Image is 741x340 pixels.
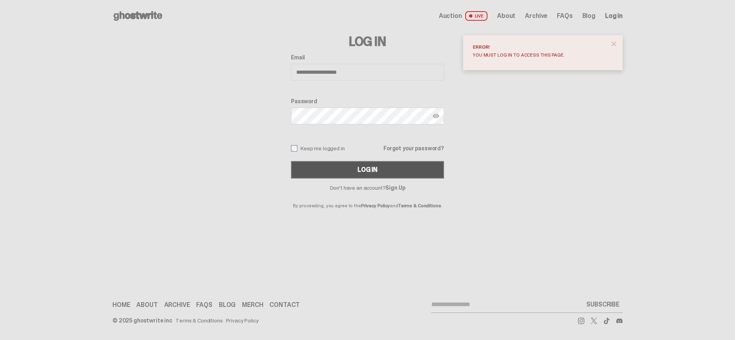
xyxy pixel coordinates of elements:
div: © 2025 ghostwrite inc [112,318,172,323]
a: Archive [164,302,190,308]
button: SUBSCRIBE [583,297,623,312]
label: Email [291,54,444,61]
a: Merch [242,302,263,308]
a: Blog [582,13,596,19]
a: Blog [219,302,236,308]
a: About [497,13,515,19]
a: Log in [605,13,623,19]
a: About [136,302,157,308]
div: Error! [473,45,607,49]
a: Privacy Policy [226,318,259,323]
input: Keep me logged in [291,145,297,151]
img: Show password [433,113,439,119]
p: By proceeding, you agree to the and . [291,191,444,208]
a: Home [112,302,130,308]
p: Don't have an account? [291,185,444,191]
a: Contact [269,302,300,308]
a: Archive [525,13,547,19]
a: Terms & Conditions [398,202,441,209]
span: Auction [439,13,462,19]
label: Keep me logged in [291,145,345,151]
a: FAQs [196,302,212,308]
a: Auction LIVE [439,11,487,21]
a: FAQs [557,13,572,19]
a: Sign Up [385,184,405,191]
a: Forgot your password? [383,145,444,151]
label: Password [291,98,444,104]
a: Privacy Policy [361,202,390,209]
span: LIVE [465,11,488,21]
button: Log In [291,161,444,179]
a: Terms & Conditions [175,318,222,323]
button: close [607,37,621,51]
h3: Log In [291,35,444,48]
div: You must log in to access this page. [473,53,607,57]
div: Log In [358,167,377,173]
